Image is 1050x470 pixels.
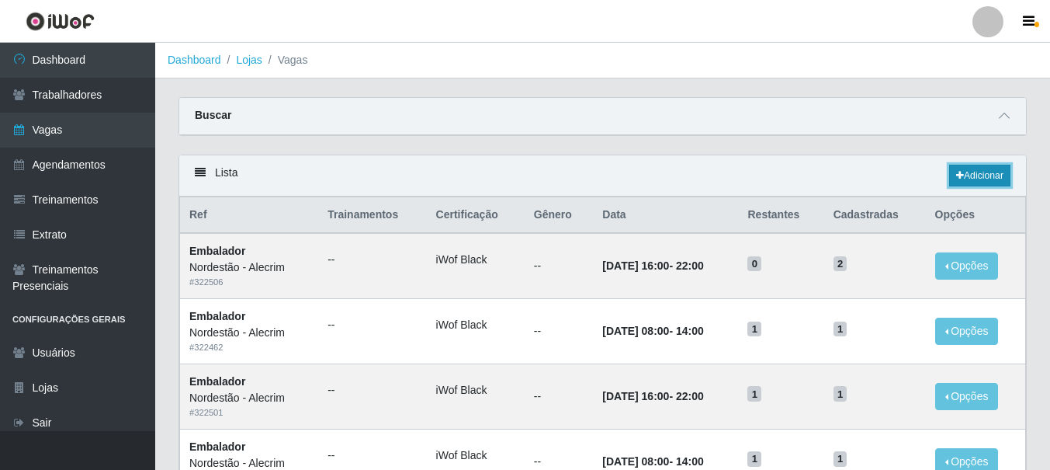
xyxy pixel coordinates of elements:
[189,259,309,276] div: Nordestão - Alecrim
[935,383,999,410] button: Opções
[602,390,703,402] strong: -
[676,455,704,468] time: 14:00
[676,259,704,272] time: 22:00
[926,197,1026,234] th: Opções
[262,52,308,68] li: Vagas
[236,54,262,66] a: Lojas
[189,310,245,322] strong: Embalador
[155,43,1050,78] nav: breadcrumb
[602,325,669,337] time: [DATE] 08:00
[747,451,761,467] span: 1
[676,325,704,337] time: 14:00
[436,317,515,333] li: iWof Black
[327,447,417,464] ul: --
[327,317,417,333] ul: --
[747,256,761,272] span: 0
[602,390,669,402] time: [DATE] 16:00
[168,54,221,66] a: Dashboard
[833,451,847,467] span: 1
[824,197,926,234] th: Cadastradas
[602,325,703,337] strong: -
[602,259,669,272] time: [DATE] 16:00
[189,375,245,388] strong: Embalador
[189,341,309,354] div: # 322462
[195,109,231,121] strong: Buscar
[179,155,1026,197] div: Lista
[525,197,593,234] th: Gênero
[189,406,309,420] div: # 322501
[833,256,847,272] span: 2
[189,390,309,406] div: Nordestão - Alecrim
[676,390,704,402] time: 22:00
[602,455,669,468] time: [DATE] 08:00
[327,382,417,399] ul: --
[525,233,593,298] td: --
[436,382,515,399] li: iWof Black
[327,252,417,268] ul: --
[180,197,319,234] th: Ref
[436,447,515,464] li: iWof Black
[525,364,593,429] td: --
[436,252,515,268] li: iWof Black
[747,322,761,337] span: 1
[935,318,999,345] button: Opções
[26,12,95,31] img: CoreUI Logo
[593,197,738,234] th: Data
[318,197,426,234] th: Trainamentos
[747,386,761,402] span: 1
[189,440,245,453] strong: Embalador
[525,299,593,364] td: --
[833,322,847,337] span: 1
[189,245,245,257] strong: Embalador
[935,252,999,280] button: Opções
[602,259,703,272] strong: -
[833,386,847,402] span: 1
[602,455,703,468] strong: -
[738,197,823,234] th: Restantes
[189,325,309,341] div: Nordestão - Alecrim
[949,165,1010,186] a: Adicionar
[427,197,525,234] th: Certificação
[189,276,309,289] div: # 322506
